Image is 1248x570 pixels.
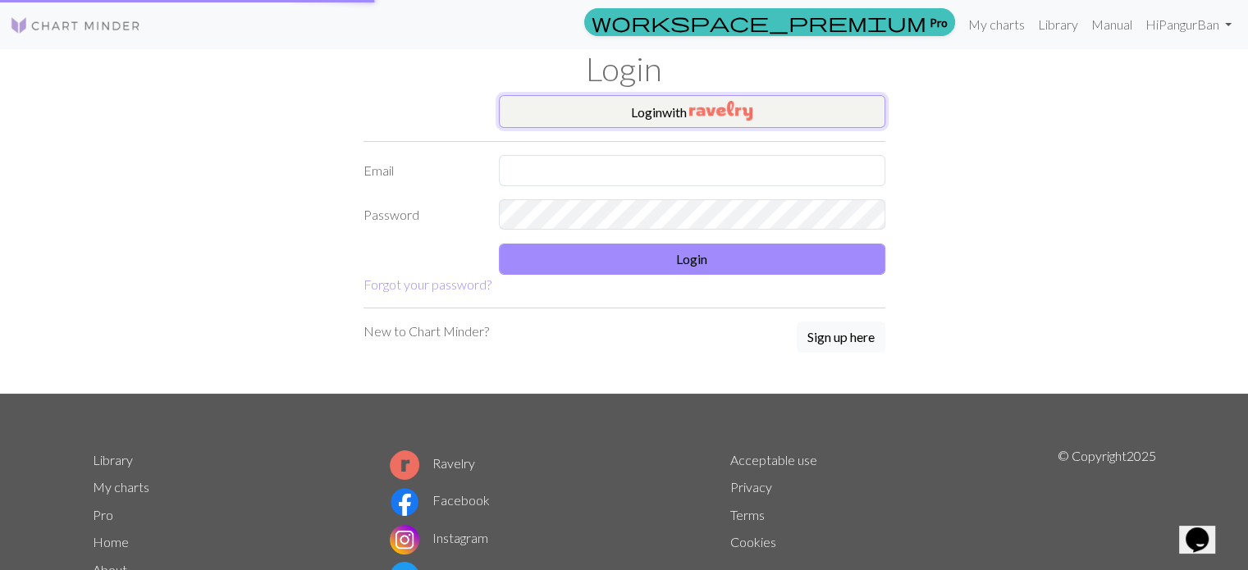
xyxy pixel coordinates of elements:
img: Logo [10,16,141,35]
img: Facebook logo [390,487,419,517]
a: Terms [730,507,765,522]
a: Manual [1085,8,1139,41]
button: Sign up here [797,321,885,353]
button: Loginwith [499,95,885,128]
a: Library [1031,8,1085,41]
span: workspace_premium [592,11,926,34]
a: Cookies [730,534,776,549]
h1: Login [83,49,1166,89]
a: My charts [962,8,1031,41]
button: Login [499,244,885,275]
label: Password [354,199,489,230]
a: Sign up here [797,321,885,354]
img: Instagram logo [390,525,419,554]
a: Library [93,452,133,467]
img: Ravelry logo [390,450,419,480]
a: Pro [93,507,113,522]
a: Home [93,534,129,549]
label: Email [354,155,489,186]
img: Ravelry [689,101,752,121]
a: Acceptable use [730,452,817,467]
a: Instagram [390,530,488,545]
a: Pro [584,8,955,36]
a: My charts [93,479,149,495]
a: Privacy [730,479,772,495]
a: Ravelry [390,455,475,471]
a: HiPangurBan [1139,8,1238,41]
p: New to Chart Minder? [363,321,489,341]
iframe: chat widget [1179,504,1232,554]
a: Facebook [390,492,490,508]
a: Forgot your password? [363,276,491,292]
